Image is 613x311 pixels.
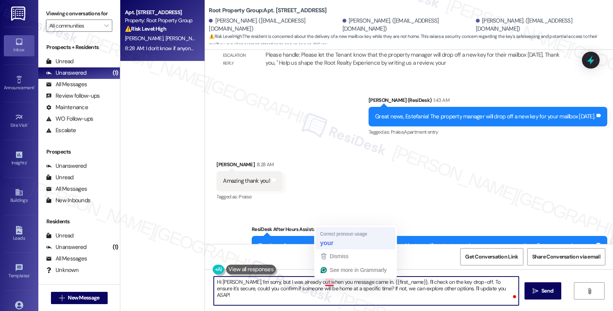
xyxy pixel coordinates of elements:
div: Prospects [38,148,120,156]
a: Leads [4,224,34,244]
div: Unanswered [46,243,87,251]
div: All Messages [46,185,87,193]
div: ResiDesk After Hours Assistant [252,225,607,236]
i:  [587,288,592,294]
div: Residents [38,218,120,226]
button: Send [524,282,562,300]
button: New Message [51,292,108,304]
div: Unanswered [46,162,87,170]
div: Unread [46,57,74,65]
div: [PERSON_NAME] [216,160,282,171]
a: Inbox [4,35,34,56]
div: [PERSON_NAME]. ([EMAIL_ADDRESS][DOMAIN_NAME]) [209,17,340,33]
div: Review follow-ups [46,92,100,100]
i:  [59,295,65,301]
div: 8:28 AM: I don't know if anyone will be home until late. Will it be dropped off outside the door? [125,45,332,52]
div: WO Follow-ups [46,115,93,123]
button: Share Conversation via email [527,248,605,265]
textarea: To enrich screen reader interactions, please activate Accessibility in Grammarly extension settings [214,277,519,305]
div: Thank you for your message. Our offices are currently closed, but we will contact you when we res... [258,242,595,258]
span: Send [541,287,553,295]
div: Unread [46,174,74,182]
span: • [28,121,29,127]
div: (1) [111,67,120,79]
img: ResiDesk Logo [11,7,27,21]
div: Unknown [46,266,79,274]
a: Insights • [4,148,34,169]
span: • [26,159,28,164]
span: Praise [239,193,251,200]
div: Great news, Estefania! The property manager will drop off a new key for your mailbox [DATE]. [375,113,595,121]
div: Escalate [46,126,76,134]
b: Root Property Group: Apt. [STREET_ADDRESS] [209,7,326,15]
div: [PERSON_NAME] (ResiDesk) [369,96,607,107]
label: Viewing conversations for [46,8,112,20]
a: Site Visit • [4,111,34,131]
a: Buildings [4,186,34,206]
span: [PERSON_NAME] [166,35,206,42]
span: Share Conversation via email [532,253,600,261]
i:  [533,288,538,294]
div: Prospects + Residents [38,43,120,51]
button: Get Conversation Link [460,248,523,265]
div: Property: Root Property Group [125,16,196,25]
span: Praise , [391,129,404,135]
div: 8:28 AM [255,160,274,169]
div: (1) [111,241,120,253]
span: • [30,272,31,277]
div: New Inbounds [46,196,90,205]
div: Unanswered [46,69,87,77]
span: New Message [68,294,99,302]
span: : The resident is concerned about the delivery of a new mailbox key while they are not home. This... [209,33,613,49]
div: Maintenance [46,103,88,111]
div: Tagged as: [369,126,607,137]
strong: ⚠️ Risk Level: High [125,25,166,32]
div: 1:43 AM [431,96,449,104]
div: Email escalation reply [223,43,253,67]
strong: ⚠️ Risk Level: High [209,33,242,39]
div: [PERSON_NAME]. ([EMAIL_ADDRESS][DOMAIN_NAME]) [476,17,607,33]
i:  [104,23,108,29]
div: All Messages [46,255,87,263]
div: Tagged as: [216,191,282,202]
span: Apartment entry [404,129,438,135]
span: Get Conversation Link [465,253,518,261]
div: [PERSON_NAME]. ([EMAIL_ADDRESS][DOMAIN_NAME]) [343,17,474,33]
div: Amazing thank you! [223,177,270,185]
span: • [34,84,35,89]
div: Apt. [STREET_ADDRESS] [125,8,196,16]
div: All Messages [46,80,87,88]
input: All communities [49,20,100,32]
div: Unread [46,232,74,240]
span: [PERSON_NAME] [125,35,166,42]
a: Templates • [4,261,34,282]
div: ResiDesk escalation reply -> Please handle: Please let the Tenant know that the property manager ... [266,43,559,67]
